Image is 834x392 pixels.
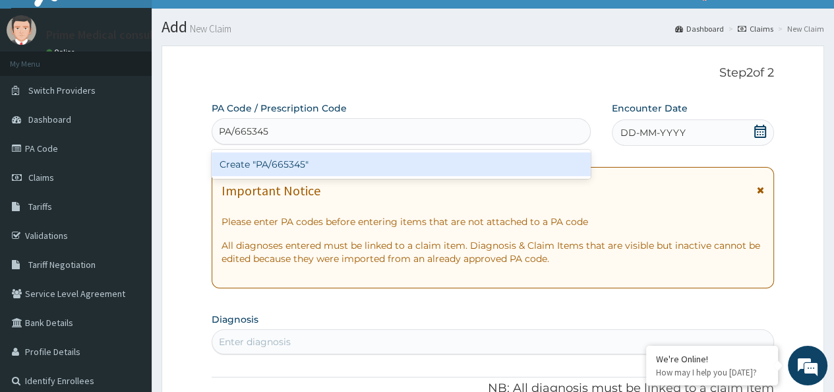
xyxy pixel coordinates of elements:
div: Create "PA/665345" [212,152,590,176]
p: Please enter PA codes before entering items that are not attached to a PA code [222,215,764,228]
div: Enter diagnosis [219,335,291,348]
span: Switch Providers [28,84,96,96]
p: All diagnoses entered must be linked to a claim item. Diagnosis & Claim Items that are visible bu... [222,239,764,265]
h1: Important Notice [222,183,320,198]
span: We're online! [76,114,182,247]
a: Online [46,48,78,57]
span: Tariffs [28,201,52,212]
p: How may I help you today? [656,367,768,378]
label: PA Code / Prescription Code [212,102,347,115]
span: Dashboard [28,114,71,125]
div: Minimize live chat window [216,7,248,38]
textarea: Type your message and hit 'Enter' [7,256,251,302]
a: Claims [738,23,773,34]
label: Encounter Date [612,102,688,115]
li: New Claim [775,23,824,34]
p: Step 2 of 2 [212,66,774,81]
div: Chat with us now [69,74,222,91]
span: Claims [28,172,54,183]
img: User Image [7,15,36,45]
h1: Add [162,18,824,36]
small: New Claim [187,24,231,34]
p: Prime Medical consultants [46,29,181,41]
a: Dashboard [675,23,724,34]
img: d_794563401_company_1708531726252_794563401 [24,66,53,99]
span: DD-MM-YYYY [620,126,686,139]
label: Diagnosis [212,313,258,326]
span: Tariff Negotiation [28,259,96,271]
div: We're Online! [656,353,768,365]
